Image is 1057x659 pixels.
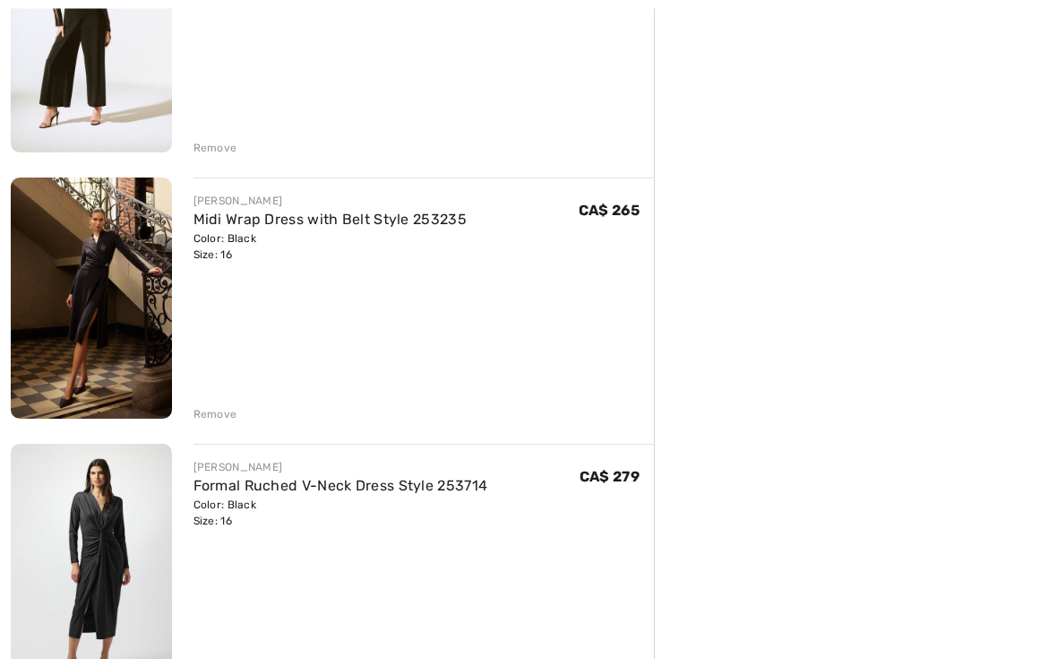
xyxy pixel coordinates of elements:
div: [PERSON_NAME] [193,194,467,210]
img: Midi Wrap Dress with Belt Style 253235 [11,178,172,420]
a: Midi Wrap Dress with Belt Style 253235 [193,212,467,229]
span: CA$ 265 [579,203,640,220]
div: Color: Black Size: 16 [193,498,488,530]
div: [PERSON_NAME] [193,460,488,476]
div: Color: Black Size: 16 [193,231,467,264]
a: Formal Ruched V-Neck Dress Style 253714 [193,478,488,495]
span: CA$ 279 [580,469,640,486]
div: Remove [193,141,237,157]
div: Remove [193,407,237,423]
